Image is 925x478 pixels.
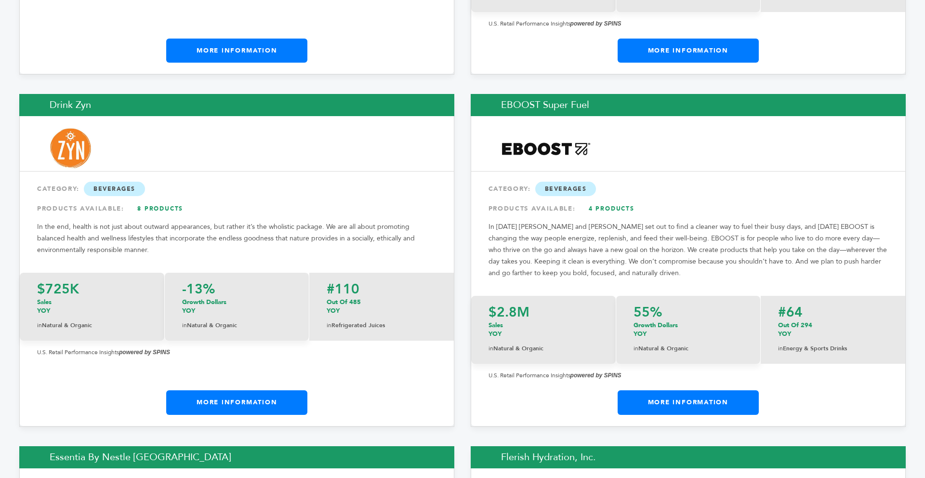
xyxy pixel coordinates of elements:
div: PRODUCTS AVAILABLE: [37,200,436,217]
h2: Essentia by Nestle [GEOGRAPHIC_DATA] [19,446,454,468]
p: Sales [489,321,598,338]
span: Beverages [535,182,596,196]
a: More Information [618,39,759,63]
span: in [37,321,42,329]
p: U.S. Retail Performance Insights [489,18,888,29]
span: in [778,345,783,352]
p: Out of 294 [778,321,888,338]
span: YOY [182,306,195,315]
strong: powered by SPINS [119,349,170,356]
h2: EBOOST Super Fuel [471,94,906,116]
div: CATEGORY: [37,180,436,198]
span: in [327,321,331,329]
p: Energy & Sports Drinks [778,343,888,354]
p: Growth Dollars [634,321,743,338]
p: Sales [37,298,147,315]
p: Refrigerated Juices [327,320,436,331]
span: YOY [489,330,502,338]
div: CATEGORY: [489,180,888,198]
div: PRODUCTS AVAILABLE: [489,200,888,217]
p: Natural & Organic [37,320,147,331]
img: Drink Zyn [50,128,91,169]
span: YOY [37,306,50,315]
p: U.S. Retail Performance Insights [37,346,436,358]
a: More Information [618,390,759,414]
h2: Drink Zyn [19,94,454,116]
p: U.S. Retail Performance Insights [489,370,888,381]
p: $725K [37,282,147,296]
p: #110 [327,282,436,296]
span: in [489,345,493,352]
p: 55% [634,305,743,319]
span: YOY [634,330,647,338]
h2: Flerish Hydration, Inc. [471,446,906,468]
span: in [634,345,638,352]
a: More Information [166,390,307,414]
p: Natural & Organic [182,320,291,331]
p: In the end, health is not just about outward appearances, but rather it’s the wholistic package. ... [37,221,436,256]
p: Growth Dollars [182,298,291,315]
p: #64 [778,305,888,319]
strong: powered by SPINS [570,372,621,379]
p: Out of 485 [327,298,436,315]
p: Natural & Organic [489,343,598,354]
span: in [182,321,187,329]
p: In [DATE] [PERSON_NAME] and [PERSON_NAME] set out to find a cleaner way to fuel their busy days, ... [489,221,888,279]
a: 8 Products [127,200,194,217]
p: -13% [182,282,291,296]
img: EBOOST Super Fuel [502,133,591,165]
span: Beverages [84,182,145,196]
a: 4 Products [578,200,645,217]
p: $2.8M [489,305,598,319]
strong: powered by SPINS [570,20,621,27]
span: YOY [778,330,791,338]
p: Natural & Organic [634,343,743,354]
span: YOY [327,306,340,315]
a: More Information [166,39,307,63]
